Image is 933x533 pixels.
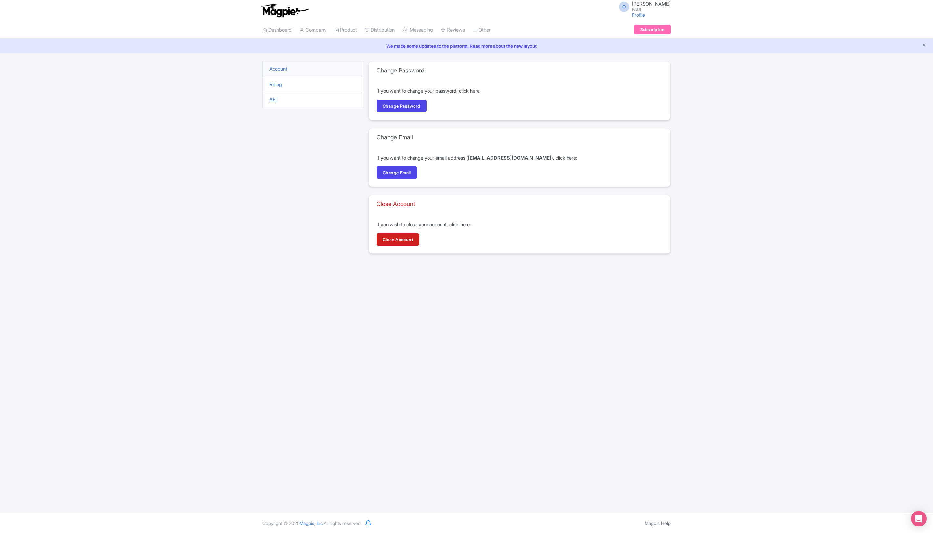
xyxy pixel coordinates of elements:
[259,3,310,18] img: logo-ab69f6fb50320c5b225c76a69d11143b.png
[377,100,427,112] a: Change Password
[269,97,277,103] a: API
[468,155,551,161] strong: [EMAIL_ADDRESS][DOMAIN_NAME]
[300,21,326,39] a: Company
[377,233,419,246] a: Close Account
[619,2,629,12] span: O
[473,21,491,39] a: Other
[615,1,671,12] a: O [PERSON_NAME] PADI
[632,7,671,12] small: PADI
[269,66,287,72] a: Account
[377,201,415,208] h3: Close Account
[441,21,465,39] a: Reviews
[377,221,662,228] p: If you wish to close your account, click here:
[922,42,927,49] button: Close announcement
[377,166,417,179] a: Change Email
[911,511,927,526] div: Open Intercom Messenger
[403,21,433,39] a: Messaging
[334,21,357,39] a: Product
[365,21,395,39] a: Distribution
[4,43,929,49] a: We made some updates to the platform. Read more about the new layout
[377,134,413,141] h3: Change Email
[634,25,671,34] a: Subscription
[269,81,282,87] a: Billing
[645,520,671,526] a: Magpie Help
[632,12,645,18] a: Profile
[632,1,671,7] span: [PERSON_NAME]
[377,87,662,95] p: If you want to change your password, click here:
[377,154,662,162] p: If you want to change your email address ( ), click here:
[259,520,365,526] div: Copyright © 2025 All rights reserved.
[300,520,324,526] span: Magpie, Inc.
[262,21,292,39] a: Dashboard
[377,67,424,74] h3: Change Password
